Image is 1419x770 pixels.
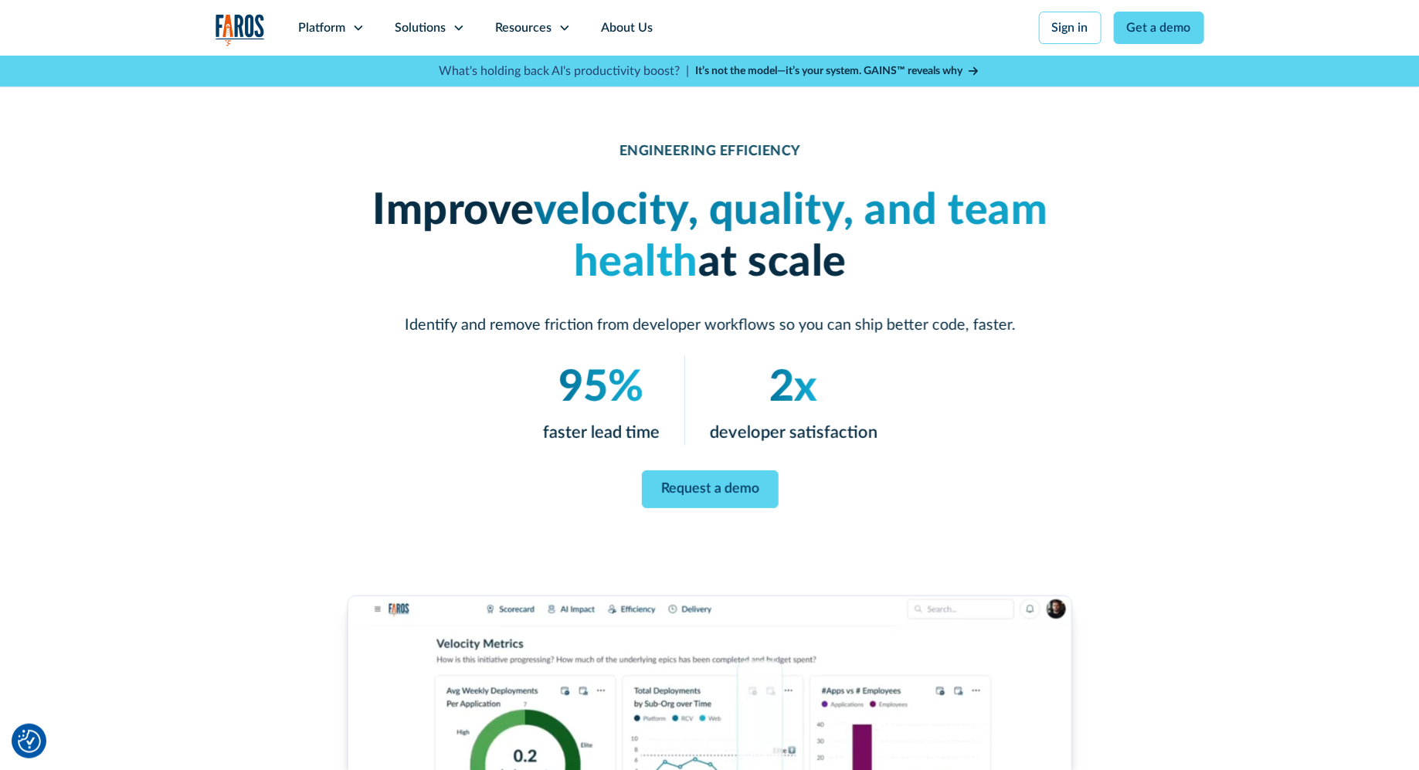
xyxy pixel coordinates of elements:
[18,730,41,753] button: Cookie Settings
[542,420,659,446] p: faster lead time
[395,19,446,37] div: Solutions
[1039,12,1102,44] a: Sign in
[440,62,690,80] p: What's holding back AI's productivity boost? |
[533,189,1047,284] em: velocity, quality, and team health
[641,470,778,508] a: Request a demo
[496,19,552,37] div: Resources
[18,730,41,753] img: Revisit consent button
[339,185,1081,289] h1: Improve at scale
[1114,12,1204,44] a: Get a demo
[696,66,963,76] strong: It’s not the model—it’s your system. GAINS™ reveals why
[216,14,265,46] a: home
[769,366,817,409] em: 2x
[558,366,643,409] em: 95%
[709,420,877,446] p: developer satisfaction
[696,63,980,80] a: It’s not the model—it’s your system. GAINS™ reveals why
[299,19,346,37] div: Platform
[619,144,800,161] div: ENGINEERING EFFICIENCY
[216,14,265,46] img: Logo of the analytics and reporting company Faros.
[339,314,1081,337] p: Identify and remove friction from developer workflows so you can ship better code, faster.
